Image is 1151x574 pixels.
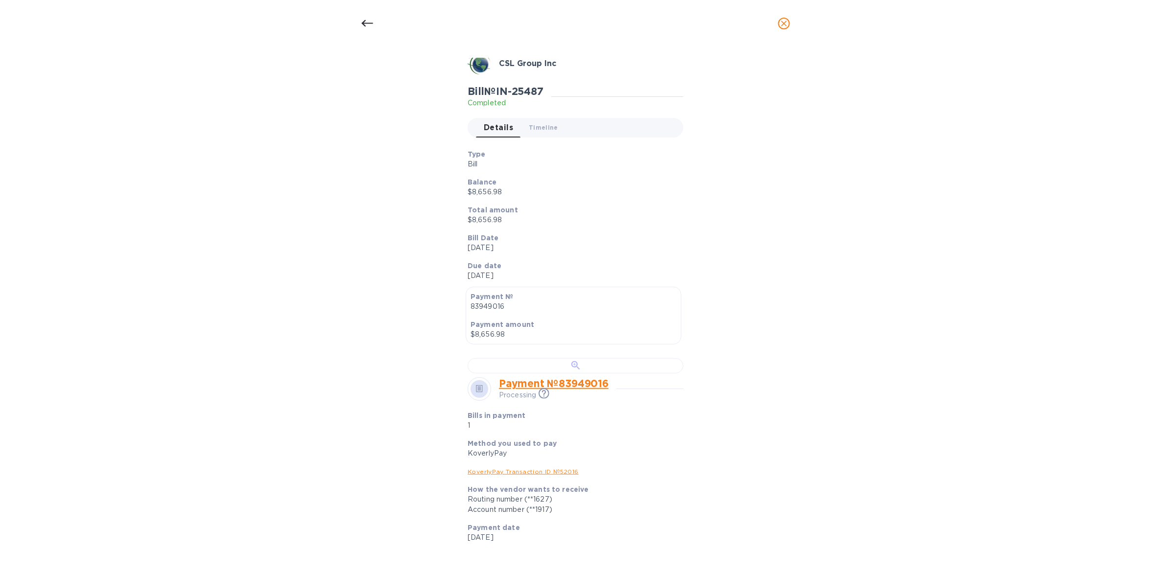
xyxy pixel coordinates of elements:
[468,412,525,419] b: Bills in payment
[468,524,520,531] b: Payment date
[468,420,606,431] p: 1
[468,159,676,169] p: Bill
[468,485,589,493] b: How the vendor wants to receive
[499,390,536,400] p: Processing
[468,271,676,281] p: [DATE]
[471,301,677,312] p: 83949016
[468,178,497,186] b: Balance
[468,98,543,108] p: Completed
[484,121,513,135] span: Details
[772,12,796,35] button: close
[471,321,534,328] b: Payment amount
[468,439,557,447] b: Method you used to pay
[468,448,676,459] div: KoverlyPay
[529,122,558,133] span: Timeline
[468,468,579,475] a: KoverlyPay Transaction ID № 52016
[468,532,676,543] p: [DATE]
[468,150,486,158] b: Type
[499,377,609,390] a: Payment № 83949016
[471,293,513,300] b: Payment №
[468,505,676,515] div: Account number (**1917)
[468,215,676,225] p: $8,656.98
[468,494,676,505] div: Routing number (**1627)
[468,262,501,270] b: Due date
[468,243,676,253] p: [DATE]
[499,59,556,68] b: CSL Group Inc
[468,85,543,97] h2: Bill № IN-25487
[468,187,676,197] p: $8,656.98
[468,234,498,242] b: Bill Date
[468,206,518,214] b: Total amount
[471,329,677,340] p: $8,656.98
